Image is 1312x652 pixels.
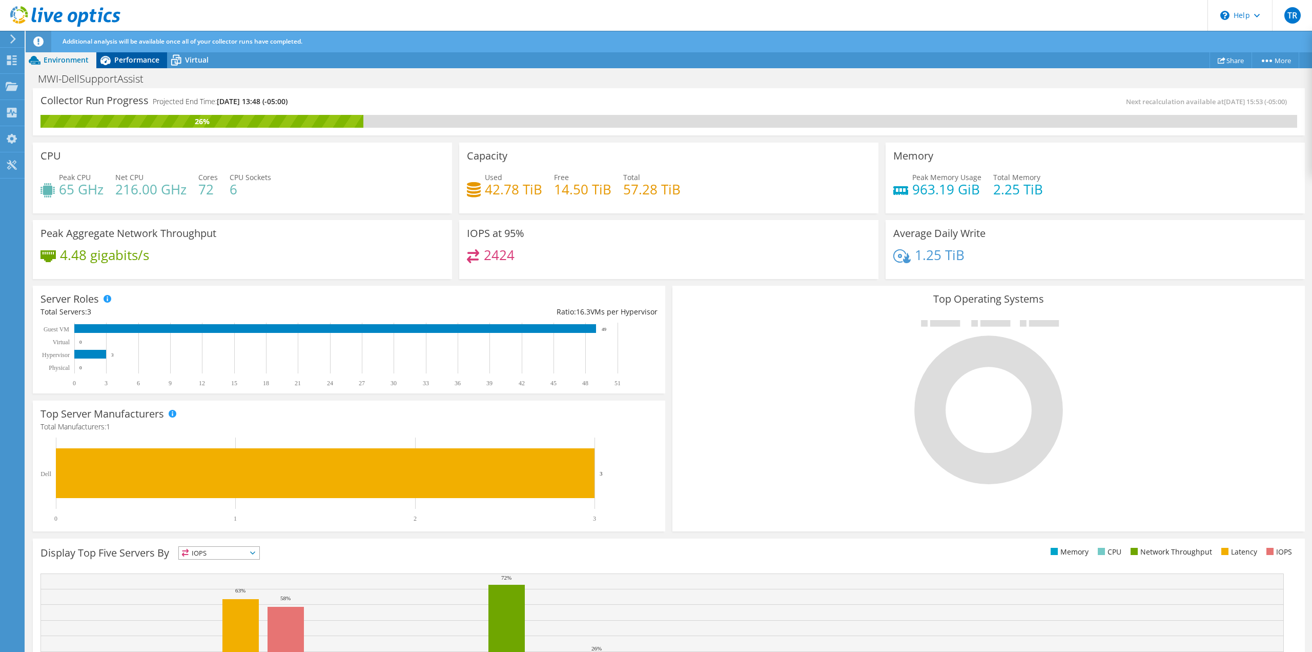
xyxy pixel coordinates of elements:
span: 16.3 [576,307,590,317]
text: 18 [263,380,269,387]
span: Total Memory [993,172,1040,182]
div: Total Servers: [40,306,349,318]
text: 27 [359,380,365,387]
text: Guest VM [44,326,69,333]
text: 48 [582,380,588,387]
span: [DATE] 15:53 (-05:00) [1224,97,1287,106]
text: 45 [550,380,557,387]
li: CPU [1095,546,1121,558]
text: 39 [486,380,493,387]
span: Total [623,172,640,182]
text: 9 [169,380,172,387]
span: Free [554,172,569,182]
h3: IOPS at 95% [467,228,524,239]
text: 3 [105,380,108,387]
span: Used [485,172,502,182]
text: Virtual [53,339,70,346]
text: 6 [137,380,140,387]
h4: Projected End Time: [153,96,288,107]
h4: 65 GHz [59,184,104,195]
text: 63% [235,587,245,594]
text: 3 [600,470,603,477]
span: CPU Sockets [230,172,271,182]
text: 24 [327,380,333,387]
span: Next recalculation available at [1126,97,1292,106]
h4: 14.50 TiB [554,184,611,195]
text: 72% [501,575,511,581]
text: 2 [414,515,417,522]
text: 0 [79,340,82,345]
h4: 963.19 GiB [912,184,981,195]
text: Physical [49,364,70,371]
span: TR [1284,7,1301,24]
span: Net CPU [115,172,143,182]
li: Memory [1048,546,1089,558]
span: Peak CPU [59,172,91,182]
h3: Top Operating Systems [680,293,1297,305]
text: 0 [54,515,57,522]
text: 3 [593,515,596,522]
span: IOPS [179,547,259,559]
h3: Memory [893,150,933,162]
li: IOPS [1264,546,1292,558]
li: Latency [1219,546,1257,558]
span: Virtual [185,55,209,65]
span: 1 [106,422,110,431]
text: 3 [111,352,114,358]
h4: 57.28 TiB [623,184,681,195]
text: 30 [391,380,397,387]
span: Performance [114,55,159,65]
h3: Server Roles [40,293,99,305]
text: 15 [231,380,237,387]
text: 12 [199,380,205,387]
h3: Top Server Manufacturers [40,408,164,420]
a: Share [1209,52,1252,68]
text: Dell [40,470,51,478]
text: 0 [79,365,82,370]
text: 58% [280,595,291,601]
h3: Average Daily Write [893,228,986,239]
div: 26% [40,116,363,127]
text: 0 [73,380,76,387]
text: Hypervisor [42,351,70,359]
h4: 4.48 gigabits/s [60,249,149,261]
span: 3 [87,307,91,317]
h3: Peak Aggregate Network Throughput [40,228,216,239]
h1: MWI-DellSupportAssist [33,73,159,85]
text: 33 [423,380,429,387]
h4: Total Manufacturers: [40,421,658,432]
span: [DATE] 13:48 (-05:00) [217,96,288,106]
h4: 6 [230,184,271,195]
span: Additional analysis will be available once all of your collector runs have completed. [63,37,302,46]
h4: 2.25 TiB [993,184,1043,195]
text: 21 [295,380,301,387]
span: Peak Memory Usage [912,172,981,182]
div: Ratio: VMs per Hypervisor [349,306,658,318]
h4: 2424 [484,249,515,261]
a: More [1252,52,1299,68]
li: Network Throughput [1128,546,1212,558]
text: 49 [602,327,607,332]
text: 1 [234,515,237,522]
h3: Capacity [467,150,507,162]
text: 26% [591,645,602,651]
span: Cores [198,172,218,182]
h4: 1.25 TiB [915,249,965,261]
h4: 72 [198,184,218,195]
text: 42 [519,380,525,387]
text: 51 [614,380,621,387]
h4: 42.78 TiB [485,184,542,195]
span: Environment [44,55,89,65]
h4: 216.00 GHz [115,184,187,195]
svg: \n [1220,11,1229,20]
h3: CPU [40,150,61,162]
text: 36 [455,380,461,387]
